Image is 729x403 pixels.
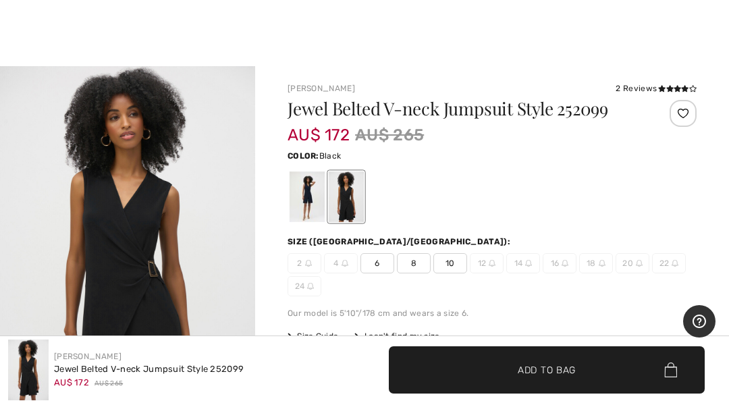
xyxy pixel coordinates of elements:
a: [PERSON_NAME] [54,352,122,361]
span: AU$ 265 [94,379,123,389]
img: ring-m.svg [636,260,643,267]
span: 22 [652,253,686,273]
span: Size Guide [288,330,338,342]
img: ring-m.svg [489,260,495,267]
img: Jewel Belted V-Neck Jumpsuit Style 252099 [8,340,49,400]
img: ring-m.svg [342,260,348,267]
span: 16 [543,253,576,273]
span: Black [319,151,342,161]
img: ring-m.svg [599,260,605,267]
div: 2 Reviews [616,82,697,95]
span: Color: [288,151,319,161]
h1: Jewel Belted V-neck Jumpsuit Style 252099 [288,100,628,117]
img: ring-m.svg [672,260,678,267]
div: Our model is 5'10"/178 cm and wears a size 6. [288,307,697,319]
span: 4 [324,253,358,273]
div: Size ([GEOGRAPHIC_DATA]/[GEOGRAPHIC_DATA]): [288,236,513,248]
span: Add to Bag [518,362,576,377]
iframe: Opens a widget where you can find more information [683,305,715,339]
a: [PERSON_NAME] [288,84,355,93]
img: ring-m.svg [305,260,312,267]
span: 24 [288,276,321,296]
img: ring-m.svg [307,283,314,290]
span: 6 [360,253,394,273]
div: Black [329,171,364,222]
div: I can't find my size [354,330,439,342]
span: 18 [579,253,613,273]
img: Bag.svg [664,362,677,377]
span: 14 [506,253,540,273]
span: AU$ 265 [355,123,424,147]
div: Jewel Belted V-neck Jumpsuit Style 252099 [54,362,244,376]
span: 20 [616,253,649,273]
img: ring-m.svg [562,260,568,267]
button: Add to Bag [389,346,705,394]
img: ring-m.svg [525,260,532,267]
span: 2 [288,253,321,273]
span: 10 [433,253,467,273]
span: 12 [470,253,504,273]
span: 8 [397,253,431,273]
span: AU$ 172 [288,112,350,144]
span: AU$ 172 [54,377,89,387]
div: Midnight Blue 40 [290,171,325,222]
